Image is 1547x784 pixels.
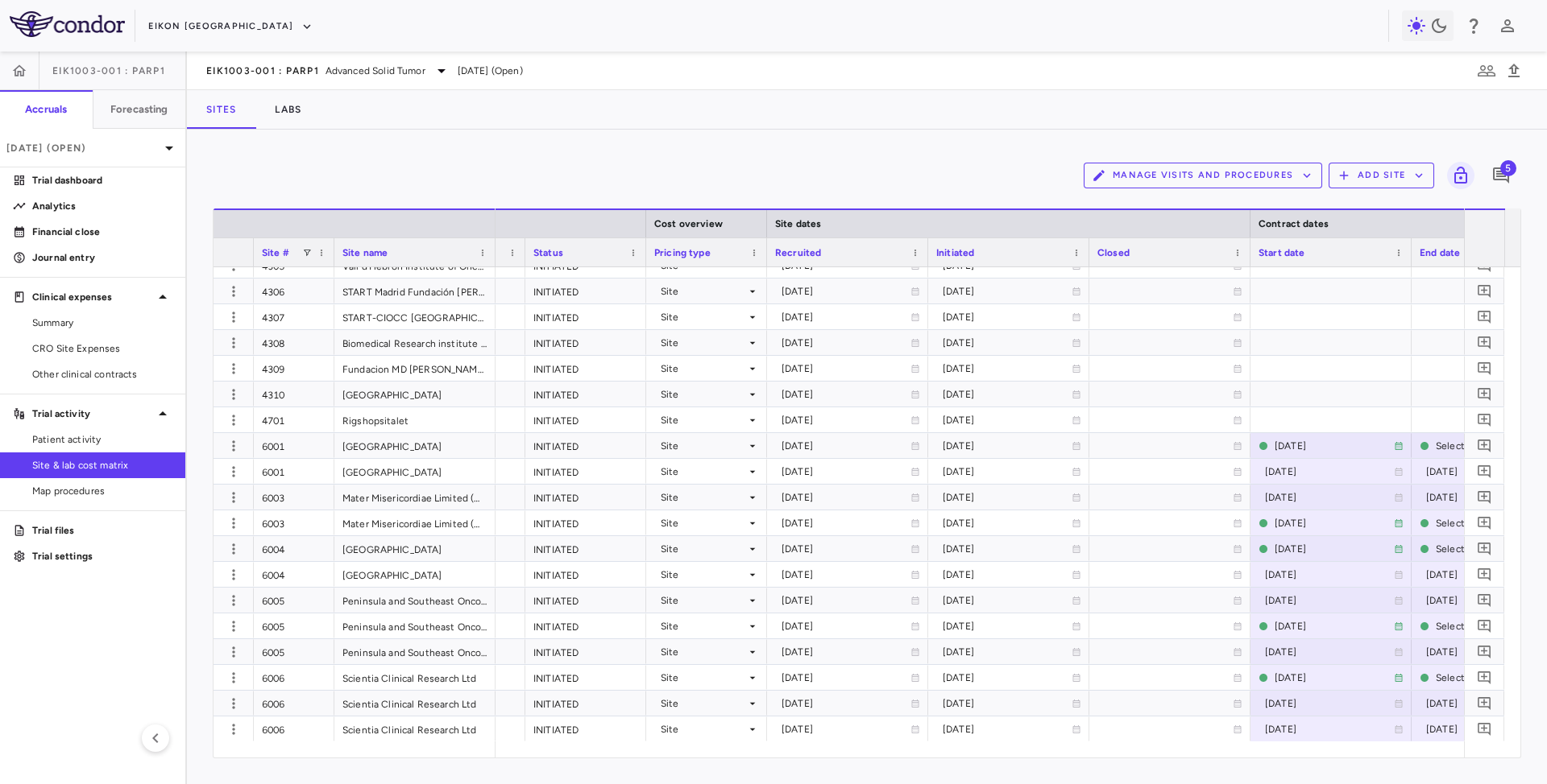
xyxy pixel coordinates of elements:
[32,290,153,304] p: Clinical expenses
[525,459,646,484] div: INITIATED
[1265,588,1394,613] div: [DATE]
[943,485,1072,510] div: [DATE]
[661,665,746,691] div: Site
[1265,639,1394,665] div: [DATE]
[943,433,1072,459] div: [DATE]
[254,639,334,664] div: 6005
[334,304,496,329] div: START-CIOCC [GEOGRAPHIC_DATA]
[782,485,910,510] div: [DATE]
[334,382,496,406] div: [GEOGRAPHIC_DATA]
[782,536,910,562] div: [DATE]
[525,510,646,535] div: INITIATED
[525,382,646,406] div: INITIATED
[334,588,496,613] div: Peninsula and Southeast Oncology (PASO) Medical
[782,665,910,691] div: [DATE]
[1477,309,1492,324] svg: Add comment
[1474,332,1495,353] button: Add comment
[1259,434,1404,457] span: This is the current site contract.
[1275,510,1394,536] div: [DATE]
[254,433,334,458] div: 6001
[1097,247,1130,258] span: Closed
[255,90,321,129] button: Labs
[32,225,172,239] p: Financial close
[525,639,646,664] div: INITIATED
[525,588,646,613] div: INITIATED
[1474,306,1495,328] button: Add comment
[148,14,313,39] button: Eikon [GEOGRAPHIC_DATA]
[661,330,746,356] div: Site
[1477,438,1492,453] svg: Add comment
[1474,435,1495,456] button: Add comment
[254,691,334,716] div: 6006
[32,484,172,498] span: Map procedures
[334,562,496,587] div: [GEOGRAPHIC_DATA]
[1487,162,1515,189] button: Add comment
[1500,160,1516,176] span: 5
[661,382,746,407] div: Site
[661,459,746,485] div: Site
[654,247,711,258] span: Pricing type
[52,64,165,77] span: EIK1003-001 : PARP1
[943,716,1072,742] div: [DATE]
[334,716,496,741] div: Scientia Clinical Research Ltd
[32,250,172,265] p: Journal entry
[206,64,319,77] span: EIK1003-001 : PARP1
[32,458,172,472] span: Site & lab cost matrix
[326,64,425,78] span: Advanced Solid Tumor
[1275,665,1394,691] div: [DATE]
[6,141,160,155] p: [DATE] (Open)
[533,247,563,258] span: Status
[661,716,746,742] div: Site
[661,279,746,304] div: Site
[1474,409,1495,431] button: Add comment
[1259,247,1305,258] span: Start date
[1265,562,1394,588] div: [DATE]
[661,356,746,382] div: Site
[1259,614,1404,638] span: This is the current site contract.
[334,665,496,690] div: Scientia Clinical Research Ltd
[254,356,334,381] div: 4309
[661,639,746,665] div: Site
[943,639,1072,665] div: [DATE]
[1477,541,1492,556] svg: Add comment
[1477,489,1492,505] svg: Add comment
[943,691,1072,716] div: [DATE]
[1491,166,1511,185] svg: Add comment
[775,247,821,258] span: Recruited
[782,510,910,536] div: [DATE]
[943,613,1072,639] div: [DATE]
[32,549,172,563] p: Trial settings
[254,716,334,741] div: 6006
[782,691,910,716] div: [DATE]
[1474,692,1495,714] button: Add comment
[334,330,496,355] div: Biomedical Research institute INCLIVA
[1265,485,1394,510] div: [DATE]
[1259,666,1404,689] span: This is the current site contract.
[334,407,496,432] div: Rigshopsitalet
[1477,412,1492,427] svg: Add comment
[342,247,388,258] span: Site name
[1474,254,1495,276] button: Add comment
[1477,361,1492,376] svg: Add comment
[943,330,1072,356] div: [DATE]
[1477,335,1492,350] svg: Add comment
[782,639,910,665] div: [DATE]
[1474,615,1495,637] button: Add comment
[782,613,910,639] div: [DATE]
[1474,589,1495,611] button: Add comment
[661,613,746,639] div: Site
[775,218,822,229] span: Site dates
[525,562,646,587] div: INITIATED
[254,330,334,355] div: 4308
[1474,512,1495,534] button: Add comment
[525,407,646,432] div: INITIATED
[943,382,1072,407] div: [DATE]
[943,536,1072,562] div: [DATE]
[334,356,496,381] div: Fundacion MD [PERSON_NAME][GEOGRAPHIC_DATA][MEDICAL_DATA]
[943,407,1072,433] div: [DATE]
[1474,563,1495,585] button: Add comment
[525,536,646,561] div: INITIATED
[1474,666,1495,688] button: Add comment
[654,218,723,229] span: Cost overview
[1265,459,1394,485] div: [DATE]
